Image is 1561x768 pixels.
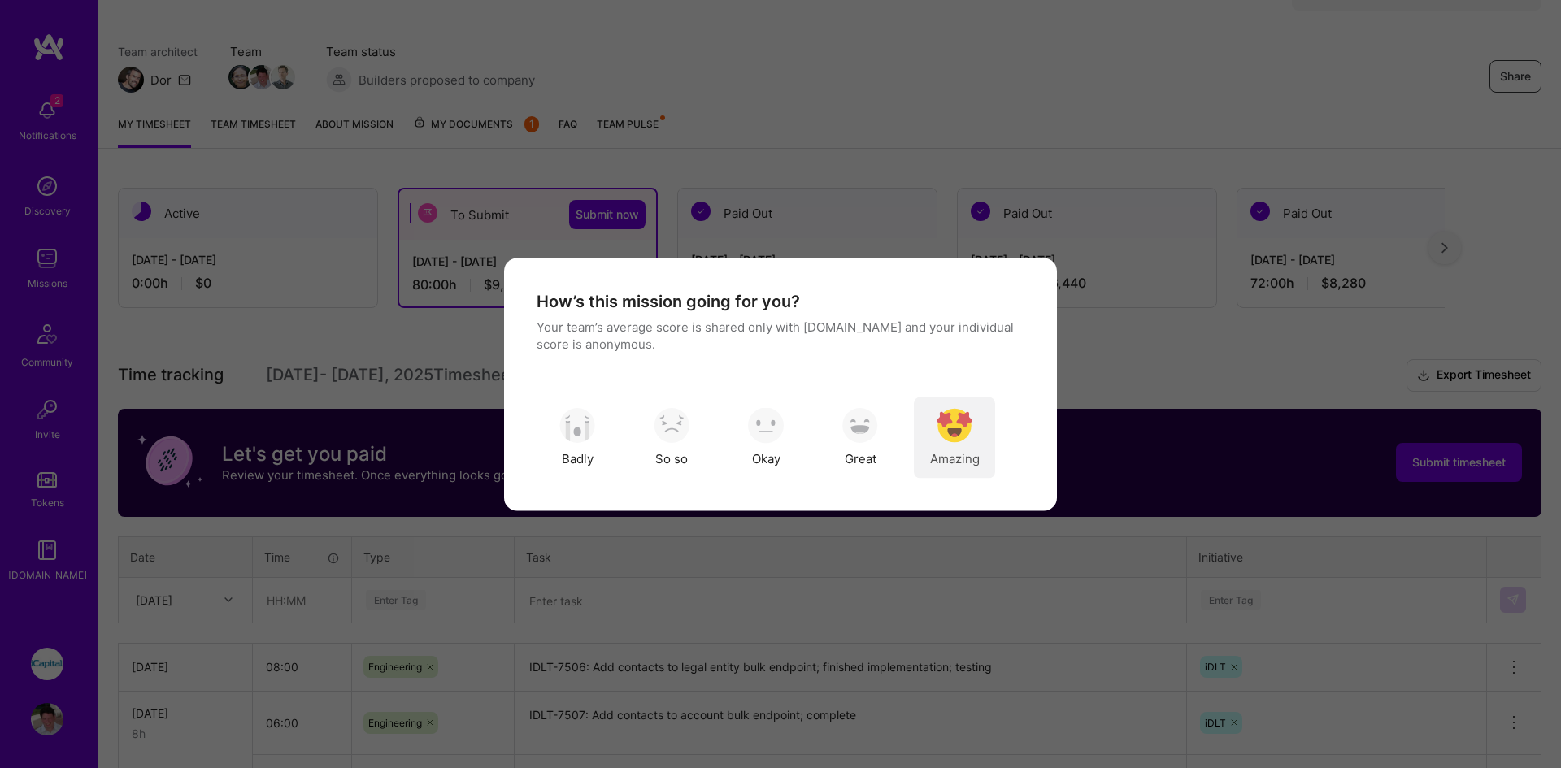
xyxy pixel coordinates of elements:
span: Badly [562,450,594,467]
img: soso [559,408,595,444]
h4: How’s this mission going for you? [537,290,800,311]
div: modal [504,258,1057,510]
span: Amazing [930,450,980,467]
span: So so [655,450,688,467]
span: Okay [752,450,780,467]
img: soso [654,408,689,444]
img: soso [937,408,972,444]
p: Your team’s average score is shared only with [DOMAIN_NAME] and your individual score is anonymous. [537,318,1024,352]
span: Great [845,450,876,467]
img: soso [842,408,878,444]
img: soso [748,408,784,444]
